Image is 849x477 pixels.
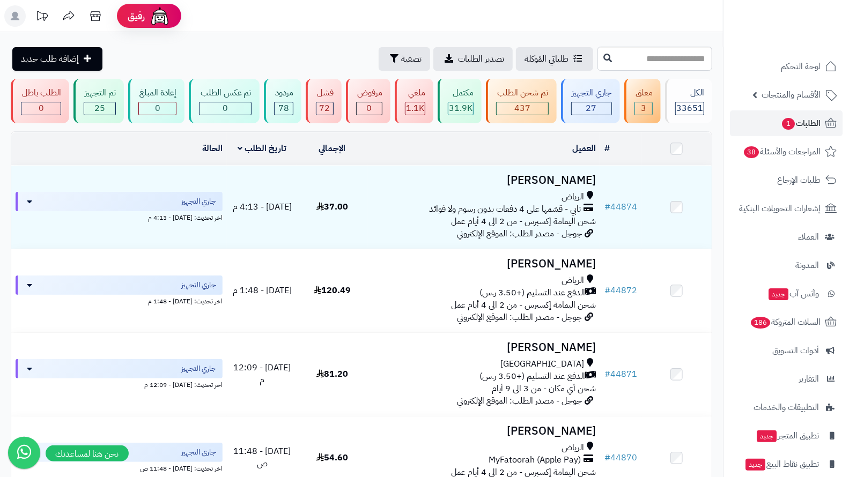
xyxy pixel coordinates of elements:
[139,102,176,115] div: 0
[767,286,819,301] span: وآتس آب
[372,174,596,187] h3: [PERSON_NAME]
[94,102,105,115] span: 25
[16,378,223,390] div: اخر تحديث: [DATE] - 12:09 م
[525,53,569,65] span: طلباتي المُوكلة
[458,53,504,65] span: تصدير الطلبات
[21,102,61,115] div: 0
[316,87,334,99] div: فشل
[730,394,843,420] a: التطبيقات والخدمات
[604,284,637,297] a: #44872
[223,102,228,115] span: 0
[262,79,304,123] a: مردود 78
[751,317,770,329] span: 186
[562,442,584,454] span: الرياض
[571,87,612,99] div: جاري التجهيز
[233,361,291,386] span: [DATE] - 12:09 م
[730,252,843,278] a: المدونة
[406,102,424,115] span: 1.1K
[730,338,843,363] a: أدوات التسويق
[798,229,819,244] span: العملاء
[562,274,584,287] span: الرياض
[314,284,351,297] span: 120.49
[319,142,345,155] a: الإجمالي
[781,116,821,131] span: الطلبات
[155,102,160,115] span: 0
[457,311,582,324] span: جوجل - مصدر الطلب: الموقع الإلكتروني
[356,87,382,99] div: مرفوض
[435,79,484,123] a: مكتمل 31.9K
[16,211,223,222] div: اخر تحديث: [DATE] - 4:13 م
[84,102,115,115] div: 25
[433,47,513,71] a: تصدير الطلبات
[492,382,596,395] span: شحن أي مكان - من 3 الى 9 أيام
[745,459,765,471] span: جديد
[757,430,777,442] span: جديد
[21,53,79,65] span: إضافة طلب جديد
[187,79,261,123] a: تم عكس الطلب 0
[357,102,382,115] div: 0
[366,102,372,115] span: 0
[372,425,596,437] h3: [PERSON_NAME]
[275,102,293,115] div: 78
[138,87,176,99] div: إعادة المبلغ
[782,118,795,130] span: 1
[181,447,216,458] span: جاري التجهيز
[316,368,348,381] span: 81.20
[663,79,714,123] a: الكل33651
[9,79,71,123] a: الطلب باطل 0
[451,215,596,228] span: شحن اليمامة إكسبرس - من 2 الى 4 أيام عمل
[448,87,474,99] div: مكتمل
[233,445,291,470] span: [DATE] - 11:48 ص
[744,146,759,158] span: 38
[344,79,393,123] a: مرفوض 0
[479,287,585,299] span: الدفع عند التسليم (+3.50 ر.س)
[604,368,637,381] a: #44871
[12,47,102,71] a: إضافة طلب جديد
[730,451,843,477] a: تطبيق نقاط البيعجديد
[762,87,821,102] span: الأقسام والمنتجات
[514,102,530,115] span: 437
[319,102,330,115] span: 72
[405,102,425,115] div: 1111
[586,102,597,115] span: 27
[16,462,223,473] div: اخر تحديث: [DATE] - 11:48 ص
[739,201,821,216] span: إشعارات التحويلات البنكية
[730,366,843,392] a: التقارير
[730,139,843,165] a: المراجعات والأسئلة38
[429,203,581,215] span: تابي - قسّمها على 4 دفعات بدون رسوم ولا فوائد
[379,47,430,71] button: تصفية
[405,87,425,99] div: ملغي
[497,102,548,115] div: 437
[781,59,821,74] span: لوحة التحكم
[28,5,55,29] a: تحديثات المنصة
[604,200,610,213] span: #
[372,341,596,354] h3: [PERSON_NAME]
[199,87,251,99] div: تم عكس الطلب
[730,167,843,193] a: طلبات الإرجاع
[562,191,584,203] span: الرياض
[149,5,171,27] img: ai-face.png
[489,454,581,466] span: MyFatoorah (Apple Pay)
[401,53,422,65] span: تصفية
[795,258,819,273] span: المدونة
[233,284,292,297] span: [DATE] - 1:48 م
[754,400,819,415] span: التطبيقات والخدمات
[730,110,843,136] a: الطلبات1
[730,309,843,335] a: السلات المتروكة186
[730,224,843,250] a: العملاء
[71,79,126,123] a: تم التجهيز 25
[479,370,585,383] span: الدفع عند التسليم (+3.50 ر.س)
[21,87,61,99] div: الطلب باطل
[316,200,348,213] span: 37.00
[84,87,116,99] div: تم التجهيز
[641,102,646,115] span: 3
[496,87,548,99] div: تم شحن الطلب
[730,423,843,449] a: تطبيق المتجرجديد
[181,196,216,207] span: جاري التجهيز
[516,47,593,71] a: طلباتي المُوكلة
[730,54,843,79] a: لوحة التحكم
[484,79,558,123] a: تم شحن الطلب 437
[457,394,582,407] span: جوجل - مصدر الطلب: الموقع الإلكتروني
[772,343,819,358] span: أدوات التسويق
[181,363,216,374] span: جاري التجهيز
